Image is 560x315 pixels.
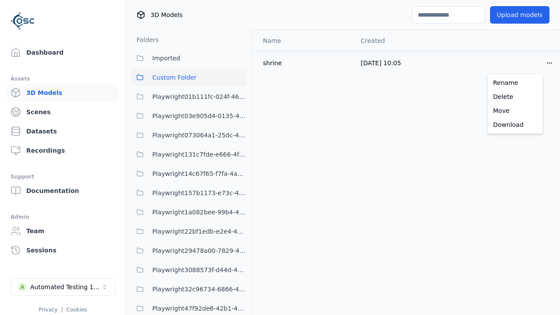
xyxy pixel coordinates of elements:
a: Download [490,118,541,132]
a: Rename [490,76,541,90]
a: Delete [490,90,541,104]
a: Move [490,104,541,118]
